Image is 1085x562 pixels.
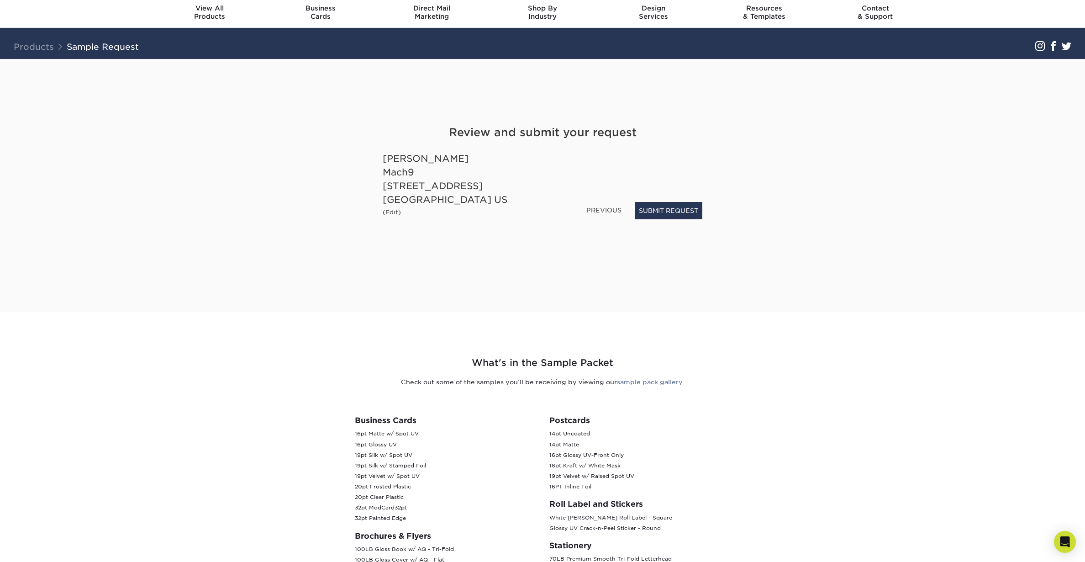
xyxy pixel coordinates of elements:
[583,203,625,217] a: PREVIOUS
[549,416,730,425] h3: Postcards
[549,429,730,492] p: 14pt Uncoated 14pt Matte 16pt Glossy UV-Front Only 18pt Kraft w/ White Mask 19pt Velvet w/ Raised...
[549,541,730,550] h3: Stationery
[635,202,702,219] button: SUBMIT REQUEST
[598,4,709,12] span: Design
[265,4,376,12] span: Business
[487,4,598,12] span: Shop By
[549,499,730,509] h3: Roll Label and Stickers
[564,152,686,183] iframe: reCAPTCHA
[275,377,810,387] p: Check out some of the samples you’ll be receiving by viewing our .
[355,531,536,541] h3: Brochures & Flyers
[355,429,536,524] p: 16pt Matte w/ Spot UV 16pt Glossy UV 19pt Silk w/ Spot UV 19pt Silk w/ Stamped Foil 19pt Velvet w...
[355,416,536,425] h3: Business Cards
[383,209,401,216] small: (Edit)
[709,4,820,12] span: Resources
[383,124,702,141] h4: Review and submit your request
[820,4,931,12] span: Contact
[154,4,265,12] span: View All
[820,4,931,21] div: & Support
[265,4,376,21] div: Cards
[275,356,810,370] h2: What's in the Sample Packet
[487,4,598,21] div: Industry
[598,4,709,21] div: Services
[549,513,730,534] p: White [PERSON_NAME] Roll Label - Square Glossy UV Crack-n-Peel Sticker - Round
[709,4,820,21] div: & Templates
[383,152,536,207] div: [PERSON_NAME] Mach9 [STREET_ADDRESS] [GEOGRAPHIC_DATA] US
[617,378,682,386] a: sample pack gallery
[154,4,265,21] div: Products
[376,4,487,12] span: Direct Mail
[376,4,487,21] div: Marketing
[14,42,54,52] a: Products
[1054,531,1076,553] div: Open Intercom Messenger
[383,207,401,216] a: (Edit)
[67,42,139,52] a: Sample Request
